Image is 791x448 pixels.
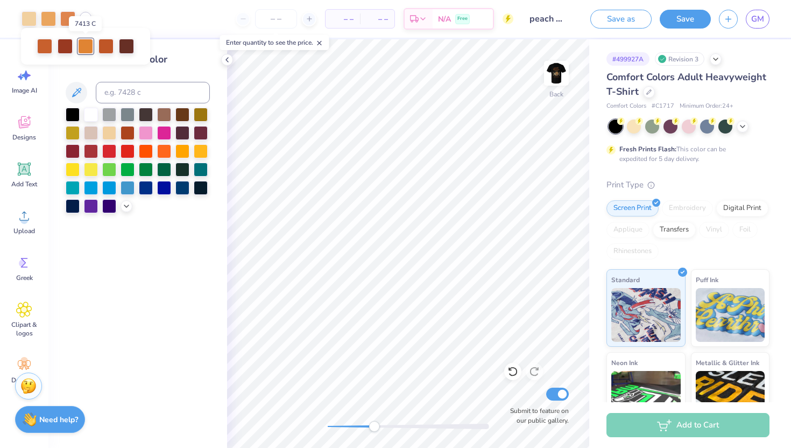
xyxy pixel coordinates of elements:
[660,10,711,29] button: Save
[504,406,569,425] label: Submit to feature on our public gallery.
[696,274,718,285] span: Puff Ink
[606,243,659,260] div: Rhinestones
[606,102,646,111] span: Comfort Colors
[751,13,764,25] span: GM
[6,320,42,338] span: Clipart & logos
[220,35,329,50] div: Enter quantity to see the price.
[590,10,652,29] button: Save as
[13,227,35,235] span: Upload
[606,222,649,238] div: Applique
[655,52,704,66] div: Revision 3
[732,222,758,238] div: Foil
[606,179,769,191] div: Print Type
[12,133,36,142] span: Designs
[366,13,388,25] span: – –
[606,71,766,98] span: Comfort Colors Adult Heavyweight T-Shirt
[611,288,681,342] img: Standard
[69,16,102,31] div: 7413 C
[716,200,768,216] div: Digital Print
[619,144,752,164] div: This color can be expedited for 5 day delivery.
[369,421,379,432] div: Accessibility label
[653,222,696,238] div: Transfers
[606,200,659,216] div: Screen Print
[521,8,574,30] input: Untitled Design
[696,288,765,342] img: Puff Ink
[255,9,297,29] input: – –
[11,376,37,384] span: Decorate
[611,274,640,285] span: Standard
[699,222,729,238] div: Vinyl
[696,357,759,368] span: Metallic & Glitter Ink
[438,13,451,25] span: N/A
[611,357,638,368] span: Neon Ink
[12,86,37,95] span: Image AI
[39,415,78,425] strong: Need help?
[619,145,676,153] strong: Fresh Prints Flash:
[662,200,713,216] div: Embroidery
[332,13,354,25] span: – –
[606,52,649,66] div: # 499927A
[611,371,681,425] img: Neon Ink
[457,15,468,23] span: Free
[652,102,674,111] span: # C1717
[16,274,33,282] span: Greek
[11,180,37,188] span: Add Text
[746,10,769,29] a: GM
[696,371,765,425] img: Metallic & Glitter Ink
[680,102,733,111] span: Minimum Order: 24 +
[546,62,567,84] img: Back
[96,82,210,103] input: e.g. 7428 c
[549,89,563,99] div: Back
